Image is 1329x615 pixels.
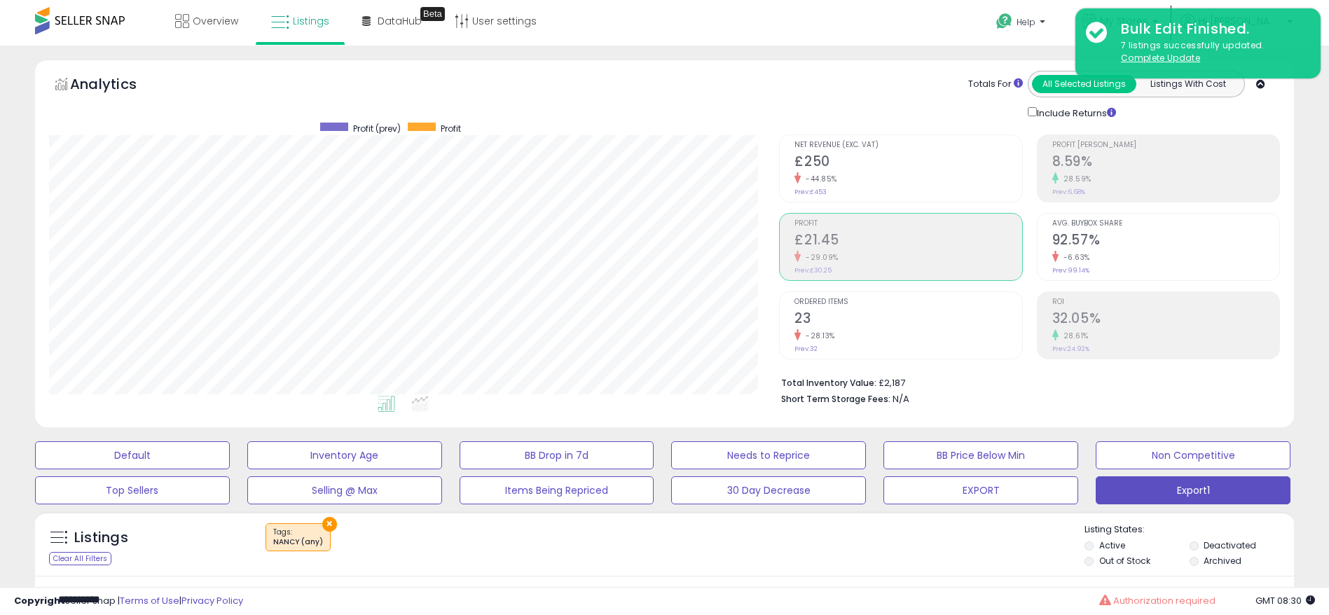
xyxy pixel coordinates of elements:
span: Ordered Items [794,298,1021,306]
button: 30 Day Decrease [671,476,866,504]
button: Export1 [1096,476,1290,504]
span: Profit [PERSON_NAME] [1052,141,1279,149]
h2: £250 [794,153,1021,172]
li: £2,187 [781,373,1269,390]
span: Overview [193,14,238,28]
span: Profit [794,220,1021,228]
div: NANCY (any) [273,537,323,547]
button: Items Being Repriced [460,476,654,504]
small: Prev: 99.14% [1052,266,1089,275]
span: N/A [893,392,909,406]
span: DataHub [378,14,422,28]
small: Prev: 32 [794,345,818,353]
span: 2025-09-18 08:30 GMT [1255,594,1315,607]
button: BB Price Below Min [883,441,1078,469]
button: EXPORT [883,476,1078,504]
b: Short Term Storage Fees: [781,393,890,405]
div: Totals For [968,78,1023,91]
button: BB Drop in 7d [460,441,654,469]
small: Prev: £453 [794,188,827,196]
p: Listing States: [1084,523,1294,537]
a: Help [985,2,1059,46]
h2: £21.45 [794,232,1021,251]
span: Tags : [273,527,323,548]
div: Tooltip anchor [420,7,445,21]
span: Net Revenue (Exc. VAT) [794,141,1021,149]
button: Default [35,441,230,469]
div: Clear All Filters [49,552,111,565]
label: Deactivated [1204,539,1256,551]
label: Archived [1204,555,1241,567]
small: Prev: £30.25 [794,266,832,275]
h2: 32.05% [1052,310,1279,329]
strong: Copyright [14,594,65,607]
span: Help [1017,16,1035,28]
h5: Listings [74,528,128,548]
button: Listings With Cost [1136,75,1240,93]
button: Inventory Age [247,441,442,469]
u: Complete Update [1121,52,1200,64]
small: -28.13% [801,331,835,341]
label: Active [1099,539,1125,551]
button: Top Sellers [35,476,230,504]
h2: 8.59% [1052,153,1279,172]
small: 28.61% [1059,331,1089,341]
small: Prev: 24.92% [1052,345,1089,353]
h5: Analytics [70,74,164,97]
span: Profit [441,123,461,134]
span: Listings [293,14,329,28]
span: Profit (prev) [353,123,401,134]
button: Selling @ Max [247,476,442,504]
h2: 23 [794,310,1021,329]
small: 28.59% [1059,174,1092,184]
span: ROI [1052,298,1279,306]
small: -29.09% [801,252,839,263]
label: Out of Stock [1099,555,1150,567]
small: -6.63% [1059,252,1090,263]
button: Needs to Reprice [671,441,866,469]
h2: 92.57% [1052,232,1279,251]
div: seller snap | | [14,595,243,608]
small: Prev: 6.68% [1052,188,1085,196]
i: Get Help [996,13,1013,30]
button: × [322,517,337,532]
div: Include Returns [1017,104,1133,120]
small: -44.85% [801,174,837,184]
div: Bulk Edit Finished. [1110,19,1310,39]
button: All Selected Listings [1032,75,1136,93]
button: Non Competitive [1096,441,1290,469]
div: 7 listings successfully updated. [1110,39,1310,65]
span: Avg. Buybox Share [1052,220,1279,228]
b: Total Inventory Value: [781,377,876,389]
